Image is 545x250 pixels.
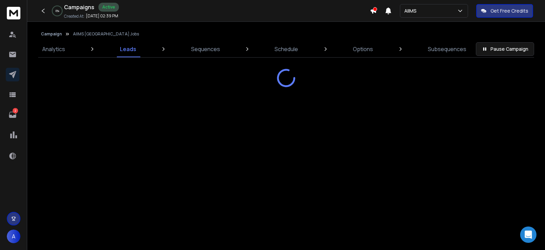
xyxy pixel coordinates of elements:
[42,45,65,53] p: Analytics
[7,230,20,243] button: A
[64,3,94,11] h1: Campaigns
[476,42,534,56] button: Pause Campaign
[404,7,419,14] p: AIIMS
[191,45,220,53] p: Sequences
[6,108,19,122] a: 2
[41,31,62,37] button: Campaign
[424,41,470,57] a: Subsequences
[490,7,528,14] p: Get Free Credits
[56,9,59,13] p: 0 %
[38,41,69,57] a: Analytics
[73,31,139,37] p: AIIMS [GEOGRAPHIC_DATA] Jobs
[476,4,533,18] button: Get Free Credits
[13,108,18,113] p: 2
[116,41,140,57] a: Leads
[64,14,84,19] p: Created At:
[86,13,118,19] p: [DATE] 02:39 PM
[349,41,377,57] a: Options
[270,41,302,57] a: Schedule
[98,3,119,12] div: Active
[275,45,298,53] p: Schedule
[520,226,536,243] div: Open Intercom Messenger
[353,45,373,53] p: Options
[187,41,224,57] a: Sequences
[428,45,466,53] p: Subsequences
[120,45,136,53] p: Leads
